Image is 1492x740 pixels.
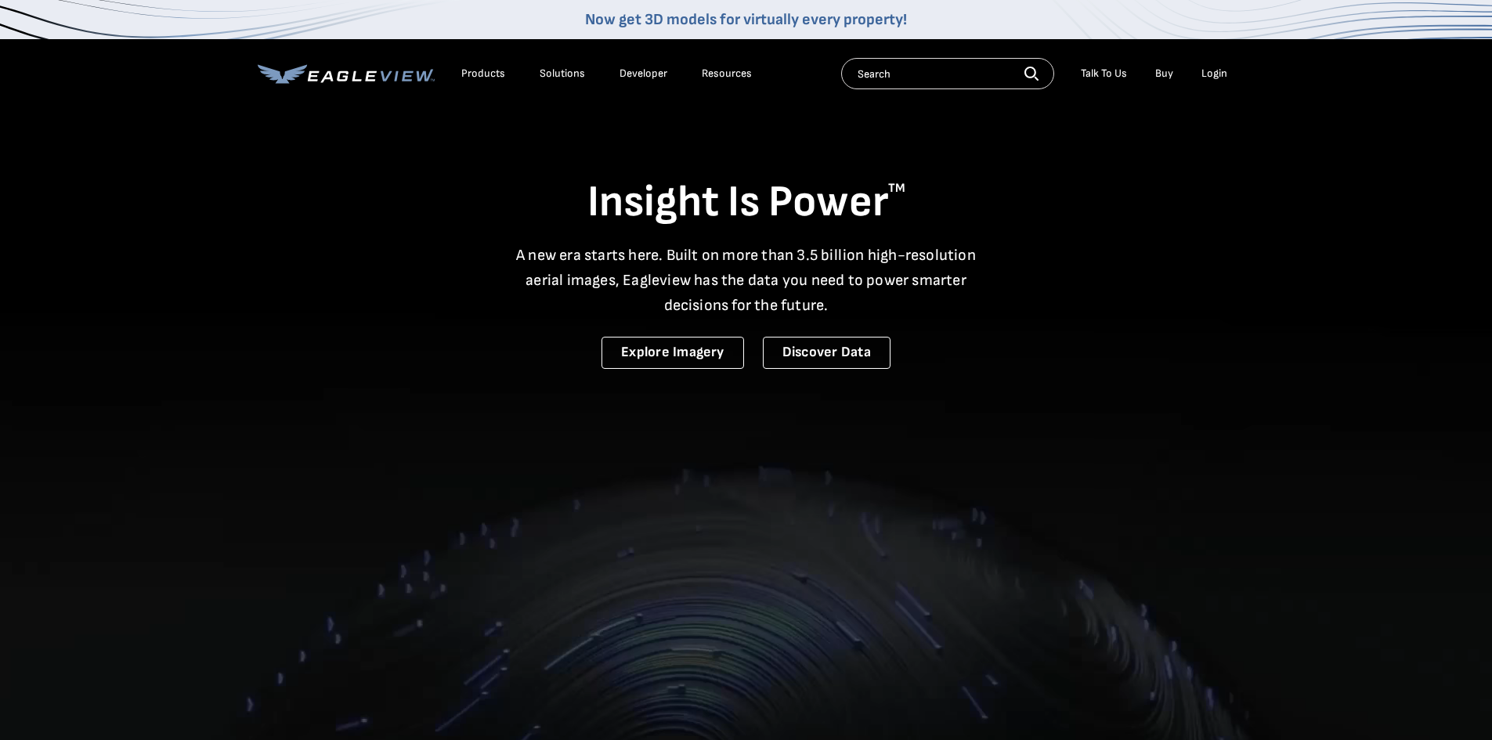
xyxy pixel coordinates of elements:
[507,243,986,318] p: A new era starts here. Built on more than 3.5 billion high-resolution aerial images, Eagleview ha...
[601,337,744,369] a: Explore Imagery
[702,67,752,81] div: Resources
[258,175,1235,230] h1: Insight Is Power
[841,58,1054,89] input: Search
[585,10,907,29] a: Now get 3D models for virtually every property!
[763,337,891,369] a: Discover Data
[1201,67,1227,81] div: Login
[1155,67,1173,81] a: Buy
[888,181,905,196] sup: TM
[461,67,505,81] div: Products
[1081,67,1127,81] div: Talk To Us
[620,67,667,81] a: Developer
[540,67,585,81] div: Solutions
